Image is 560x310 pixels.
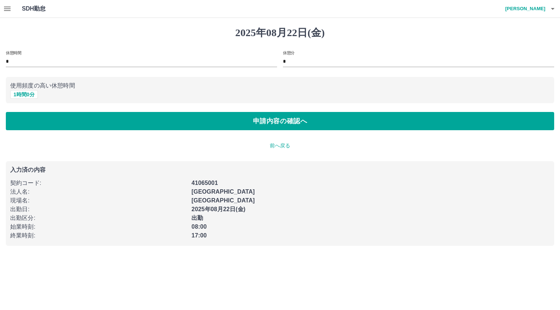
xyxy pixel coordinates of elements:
p: 前へ戻る [6,142,554,150]
p: 始業時刻 : [10,222,187,231]
label: 休憩時間 [6,50,21,55]
p: 出勤日 : [10,205,187,214]
h1: 2025年08月22日(金) [6,27,554,39]
label: 休憩分 [283,50,295,55]
b: 2025年08月22日(金) [191,206,245,212]
p: 出勤区分 : [10,214,187,222]
b: [GEOGRAPHIC_DATA] [191,189,255,195]
p: 使用頻度の高い休憩時間 [10,81,550,90]
b: 08:00 [191,224,207,230]
b: 17:00 [191,232,207,239]
b: 41065001 [191,180,218,186]
button: 1時間0分 [10,90,38,99]
b: [GEOGRAPHIC_DATA] [191,197,255,204]
p: 契約コード : [10,179,187,187]
p: 終業時刻 : [10,231,187,240]
p: 現場名 : [10,196,187,205]
b: 出勤 [191,215,203,221]
button: 申請内容の確認へ [6,112,554,130]
p: 法人名 : [10,187,187,196]
p: 入力済の内容 [10,167,550,173]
